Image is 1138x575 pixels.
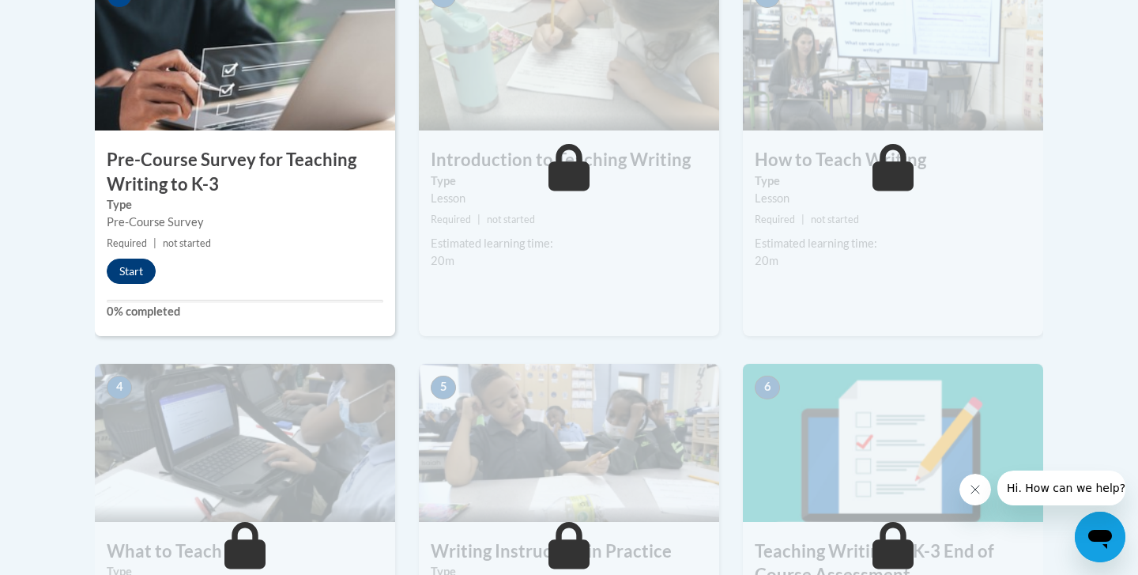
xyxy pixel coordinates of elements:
button: Start [107,259,156,284]
span: 20m [431,254,454,267]
span: Required [755,214,795,225]
div: Estimated learning time: [755,235,1031,252]
img: Course Image [95,364,395,522]
span: not started [811,214,859,225]
div: Estimated learning time: [431,235,707,252]
span: not started [163,237,211,249]
h3: How to Teach Writing [743,148,1043,172]
iframe: Close message [959,474,991,505]
h3: Writing Instruction in Practice [419,539,719,564]
label: 0% completed [107,303,383,320]
h3: Pre-Course Survey for Teaching Writing to K-3 [95,148,395,197]
iframe: Message from company [997,471,1125,505]
span: 20m [755,254,778,267]
label: Type [755,172,1031,190]
span: 5 [431,376,456,399]
iframe: Button to launch messaging window [1075,512,1125,562]
img: Course Image [743,364,1043,522]
span: 4 [107,376,132,399]
span: 6 [755,376,780,399]
span: | [153,237,156,249]
span: | [801,214,805,225]
span: | [477,214,480,225]
div: Lesson [755,190,1031,207]
span: Required [107,237,147,249]
div: Pre-Course Survey [107,214,383,231]
span: Required [431,214,471,225]
div: Lesson [431,190,707,207]
img: Course Image [419,364,719,522]
h3: What to Teach [95,539,395,564]
span: not started [487,214,535,225]
label: Type [431,172,707,190]
h3: Introduction to Teaching Writing [419,148,719,172]
label: Type [107,196,383,214]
